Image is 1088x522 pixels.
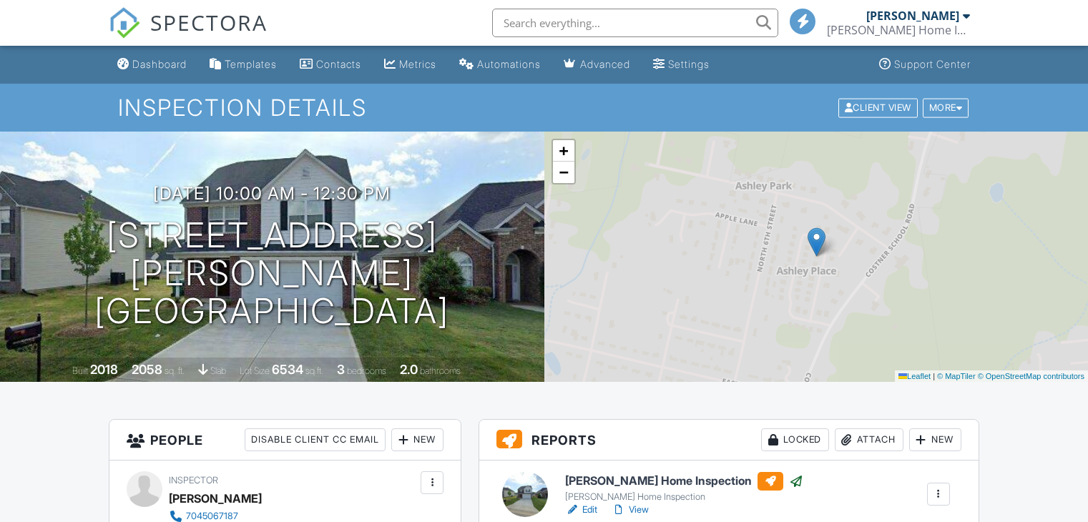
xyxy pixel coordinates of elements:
div: Locked [761,428,829,451]
a: Contacts [294,51,367,78]
input: Search everything... [492,9,778,37]
span: sq. ft. [165,365,185,376]
div: Dashboard [132,58,187,70]
div: Automations [477,58,541,70]
span: slab [210,365,226,376]
div: New [391,428,443,451]
h1: [STREET_ADDRESS][PERSON_NAME] [GEOGRAPHIC_DATA] [23,217,521,330]
div: 7045067187 [186,511,238,522]
div: Attach [835,428,903,451]
span: sq.ft. [305,365,323,376]
span: bathrooms [420,365,461,376]
span: Built [72,365,88,376]
div: 2058 [132,362,162,377]
div: [PERSON_NAME] Home Inspection [565,491,803,503]
div: Client View [838,98,918,117]
span: + [559,142,568,159]
div: Contacts [316,58,361,70]
h6: [PERSON_NAME] Home Inspection [565,472,803,491]
img: Marker [808,227,825,257]
a: Dashboard [112,51,192,78]
span: − [559,163,568,181]
a: © OpenStreetMap contributors [978,372,1084,380]
div: 2018 [90,362,118,377]
div: Support Center [894,58,971,70]
span: bedrooms [347,365,386,376]
div: Advanced [580,58,630,70]
div: Settings [668,58,710,70]
a: © MapTiler [937,372,976,380]
span: Lot Size [240,365,270,376]
a: Client View [837,102,921,112]
img: The Best Home Inspection Software - Spectora [109,7,140,39]
span: | [933,372,935,380]
div: 6534 [272,362,303,377]
a: Advanced [558,51,636,78]
div: Metrics [399,58,436,70]
a: SPECTORA [109,19,268,49]
span: SPECTORA [150,7,268,37]
a: Settings [647,51,715,78]
a: Zoom out [553,162,574,183]
a: [PERSON_NAME] Home Inspection [PERSON_NAME] Home Inspection [565,472,803,503]
h1: Inspection Details [118,95,970,120]
div: New [909,428,961,451]
a: Templates [204,51,283,78]
a: View [612,503,649,517]
div: 2.0 [400,362,418,377]
a: Metrics [378,51,442,78]
div: More [923,98,969,117]
span: Inspector [169,475,218,486]
div: Duffie Home Inspection [827,23,970,37]
a: Edit [565,503,597,517]
h3: Reports [479,420,979,461]
a: Leaflet [898,372,931,380]
h3: [DATE] 10:00 am - 12:30 pm [153,184,391,203]
div: [PERSON_NAME] [866,9,959,23]
a: Support Center [873,51,976,78]
div: Templates [225,58,277,70]
a: Zoom in [553,140,574,162]
div: Disable Client CC Email [245,428,386,451]
a: Automations (Basic) [454,51,547,78]
div: 3 [337,362,345,377]
div: [PERSON_NAME] [169,488,262,509]
h3: People [109,420,461,461]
